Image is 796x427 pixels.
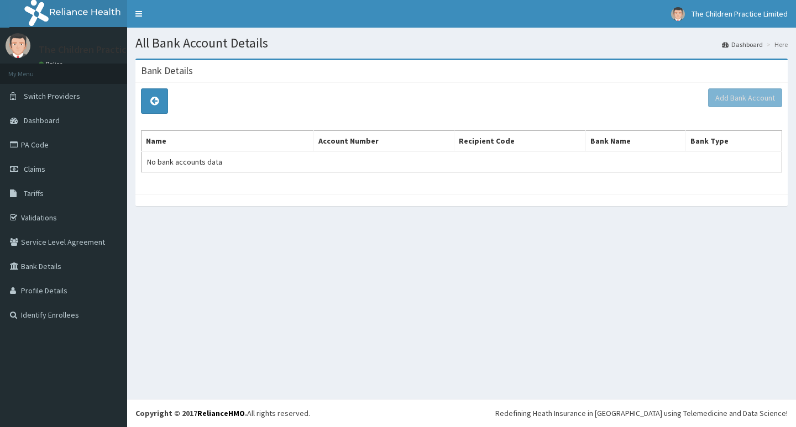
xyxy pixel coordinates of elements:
[135,408,247,418] strong: Copyright © 2017 .
[197,408,245,418] a: RelianceHMO
[671,7,685,21] img: User Image
[6,33,30,58] img: User Image
[24,115,60,125] span: Dashboard
[495,408,788,419] div: Redefining Heath Insurance in [GEOGRAPHIC_DATA] using Telemedicine and Data Science!
[142,131,314,152] th: Name
[454,131,585,152] th: Recipient Code
[24,91,80,101] span: Switch Providers
[585,131,686,152] th: Bank Name
[686,131,782,152] th: Bank Type
[147,157,222,167] span: No bank accounts data
[722,40,763,49] a: Dashboard
[24,188,44,198] span: Tariffs
[39,60,65,68] a: Online
[313,131,454,152] th: Account Number
[39,45,167,55] p: The Children Practice Limited
[135,36,788,50] h1: All Bank Account Details
[127,399,796,427] footer: All rights reserved.
[692,9,788,19] span: The Children Practice Limited
[708,88,782,107] button: Add Bank Account
[141,66,193,76] h3: Bank Details
[764,40,788,49] li: Here
[24,164,45,174] span: Claims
